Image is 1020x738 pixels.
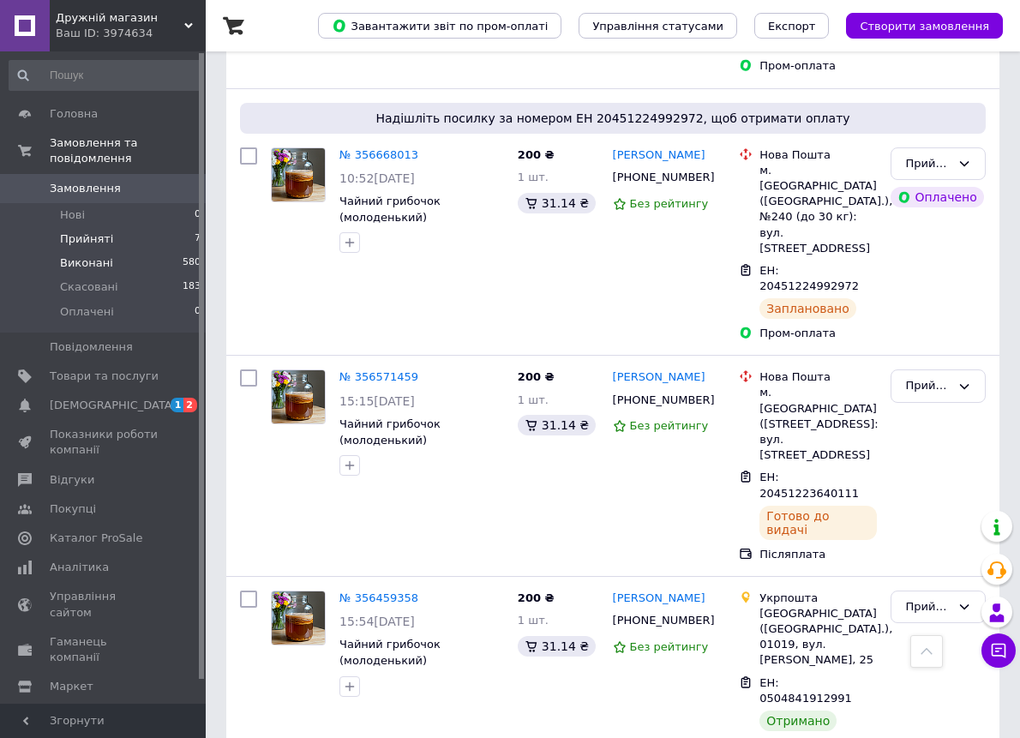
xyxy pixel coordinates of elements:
[759,385,877,463] div: м. [GEOGRAPHIC_DATA] ([STREET_ADDRESS]: вул. [STREET_ADDRESS]
[759,606,877,669] div: [GEOGRAPHIC_DATA] ([GEOGRAPHIC_DATA].), 01019, вул. [PERSON_NAME], 25
[257,15,431,36] h1: Список замовлень
[891,187,983,207] div: Оплачено
[846,13,1003,39] button: Створити замовлення
[518,193,596,213] div: 31.14 ₴
[50,501,96,517] span: Покупці
[272,370,325,423] img: Фото товару
[339,394,415,408] span: 15:15[DATE]
[759,264,859,293] span: ЕН: 20451224992972
[56,10,184,26] span: Дружній магазин
[518,370,555,383] span: 200 ₴
[60,231,113,247] span: Прийняті
[339,171,415,185] span: 10:52[DATE]
[759,298,856,319] div: Заплановано
[60,255,113,271] span: Виконані
[518,636,596,657] div: 31.14 ₴
[860,20,989,33] span: Створити замовлення
[630,419,709,432] span: Без рейтингу
[183,279,201,295] span: 183
[339,370,418,383] a: № 356571459
[339,148,418,161] a: № 356668013
[50,106,98,122] span: Головна
[60,207,85,223] span: Нові
[339,615,415,628] span: 15:54[DATE]
[613,369,705,386] a: [PERSON_NAME]
[50,339,133,355] span: Повідомлення
[339,417,441,447] a: Чайний грибочок (молоденький)
[272,148,325,201] img: Фото товару
[318,13,561,39] button: Завантажити звіт по пром-оплаті
[759,711,837,731] div: Отримано
[271,147,326,202] a: Фото товару
[50,181,121,196] span: Замовлення
[613,147,705,164] a: [PERSON_NAME]
[60,279,118,295] span: Скасовані
[195,304,201,320] span: 0
[829,19,1003,32] a: Створити замовлення
[195,231,201,247] span: 7
[768,20,816,33] span: Експорт
[609,166,713,189] div: [PHONE_NUMBER]
[50,472,94,488] span: Відгуки
[518,393,549,406] span: 1 шт.
[50,427,159,458] span: Показники роботи компанії
[518,171,549,183] span: 1 шт.
[905,155,951,173] div: Прийнято
[630,640,709,653] span: Без рейтингу
[905,598,951,616] div: Прийнято
[759,471,859,500] span: ЕН: 20451223640111
[759,676,852,705] span: ЕН: 0504841912991
[759,58,877,74] div: Пром-оплата
[754,13,830,39] button: Експорт
[759,163,877,256] div: м. [GEOGRAPHIC_DATA] ([GEOGRAPHIC_DATA].), №240 (до 30 кг): вул. [STREET_ADDRESS]
[579,13,737,39] button: Управління статусами
[905,377,951,395] div: Прийнято
[9,60,202,91] input: Пошук
[183,398,197,412] span: 2
[271,591,326,645] a: Фото товару
[518,415,596,435] div: 31.14 ₴
[759,547,877,562] div: Післяплата
[630,197,709,210] span: Без рейтингу
[759,369,877,385] div: Нова Пошта
[518,591,555,604] span: 200 ₴
[518,148,555,161] span: 200 ₴
[518,614,549,627] span: 1 шт.
[272,591,325,645] img: Фото товару
[981,633,1016,668] button: Чат з покупцем
[339,638,441,667] a: Чайний грибочок (молоденький)
[50,398,177,413] span: [DEMOGRAPHIC_DATA]
[50,679,93,694] span: Маркет
[759,591,877,606] div: Укрпошта
[50,369,159,384] span: Товари та послуги
[339,195,441,224] a: Чайний грибочок (молоденький)
[60,304,114,320] span: Оплачені
[50,531,142,546] span: Каталог ProSale
[50,560,109,575] span: Аналітика
[195,207,201,223] span: 0
[171,398,184,412] span: 1
[183,255,201,271] span: 580
[50,135,206,166] span: Замовлення та повідомлення
[332,18,548,33] span: Завантажити звіт по пром-оплаті
[339,591,418,604] a: № 356459358
[609,609,713,632] div: [PHONE_NUMBER]
[609,389,713,411] div: [PHONE_NUMBER]
[247,110,979,127] span: Надішліть посилку за номером ЕН 20451224992972, щоб отримати оплату
[613,591,705,607] a: [PERSON_NAME]
[50,634,159,665] span: Гаманець компанії
[759,326,877,341] div: Пром-оплата
[759,147,877,163] div: Нова Пошта
[50,589,159,620] span: Управління сайтом
[56,26,206,41] div: Ваш ID: 3974634
[592,20,723,33] span: Управління статусами
[759,506,877,540] div: Готово до видачі
[271,369,326,424] a: Фото товару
